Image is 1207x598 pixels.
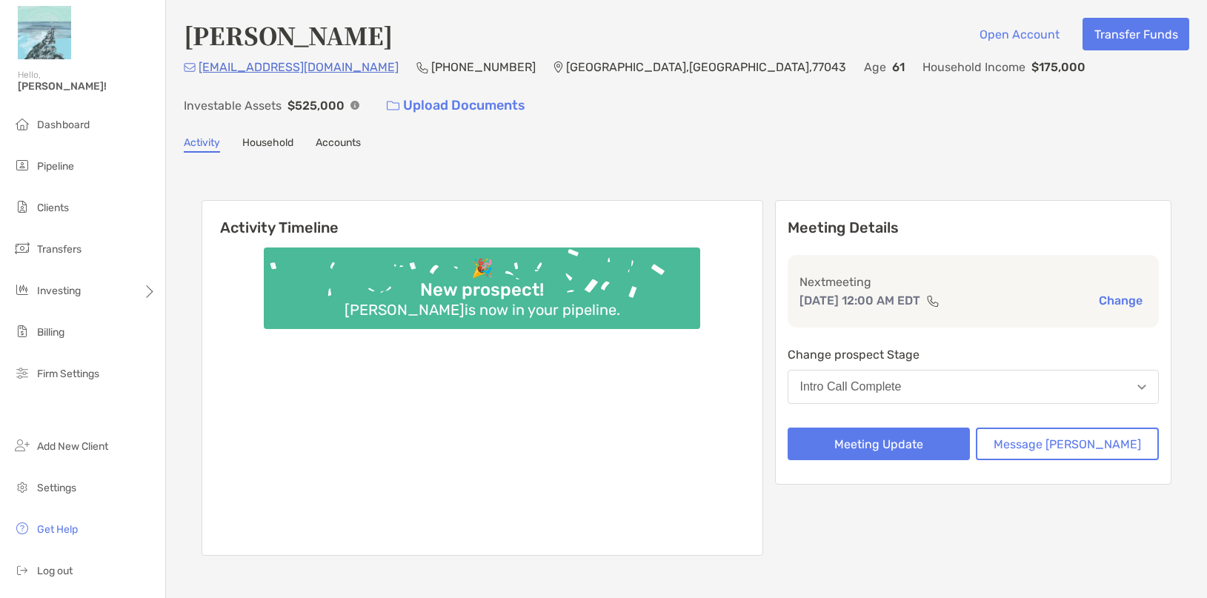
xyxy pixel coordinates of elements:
p: Meeting Details [788,219,1160,237]
img: Confetti [264,247,700,316]
button: Transfer Funds [1083,18,1189,50]
img: Phone Icon [416,62,428,73]
img: pipeline icon [13,156,31,174]
img: Info Icon [350,101,359,110]
div: 🎉 [465,258,499,279]
span: Clients [37,202,69,214]
p: [DATE] 12:00 AM EDT [799,291,920,310]
img: Zoe Logo [18,6,71,59]
img: Location Icon [553,62,563,73]
button: Open Account [968,18,1071,50]
img: Open dropdown arrow [1137,385,1146,390]
p: [EMAIL_ADDRESS][DOMAIN_NAME] [199,58,399,76]
button: Change [1094,293,1147,308]
h6: Activity Timeline [202,201,762,236]
span: Settings [37,482,76,494]
img: logout icon [13,561,31,579]
span: Firm Settings [37,368,99,380]
button: Meeting Update [788,428,971,460]
span: Investing [37,285,81,297]
p: Change prospect Stage [788,345,1160,364]
p: [PHONE_NUMBER] [431,58,536,76]
img: transfers icon [13,239,31,257]
img: add_new_client icon [13,436,31,454]
div: [PERSON_NAME] is now in your pipeline. [339,301,626,319]
p: Next meeting [799,273,1148,291]
div: Intro Call Complete [800,380,902,393]
img: firm-settings icon [13,364,31,382]
span: Add New Client [37,440,108,453]
span: Get Help [37,523,78,536]
div: New prospect! [414,279,550,301]
p: Investable Assets [184,96,282,115]
span: Log out [37,565,73,577]
a: Activity [184,136,220,153]
p: 61 [892,58,905,76]
button: Intro Call Complete [788,370,1160,404]
span: [PERSON_NAME]! [18,80,156,93]
img: dashboard icon [13,115,31,133]
img: investing icon [13,281,31,299]
span: Transfers [37,243,82,256]
img: settings icon [13,478,31,496]
span: Dashboard [37,119,90,131]
img: get-help icon [13,519,31,537]
button: Message [PERSON_NAME] [976,428,1159,460]
img: Email Icon [184,63,196,72]
span: Billing [37,326,64,339]
p: $525,000 [287,96,345,115]
h4: [PERSON_NAME] [184,18,393,52]
img: billing icon [13,322,31,340]
img: clients icon [13,198,31,216]
img: button icon [387,101,399,111]
p: Household Income [922,58,1025,76]
p: [GEOGRAPHIC_DATA] , [GEOGRAPHIC_DATA] , 77043 [566,58,846,76]
a: Accounts [316,136,361,153]
p: $175,000 [1031,58,1085,76]
p: Age [864,58,886,76]
span: Pipeline [37,160,74,173]
a: Upload Documents [377,90,535,122]
a: Household [242,136,293,153]
img: communication type [926,295,940,307]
